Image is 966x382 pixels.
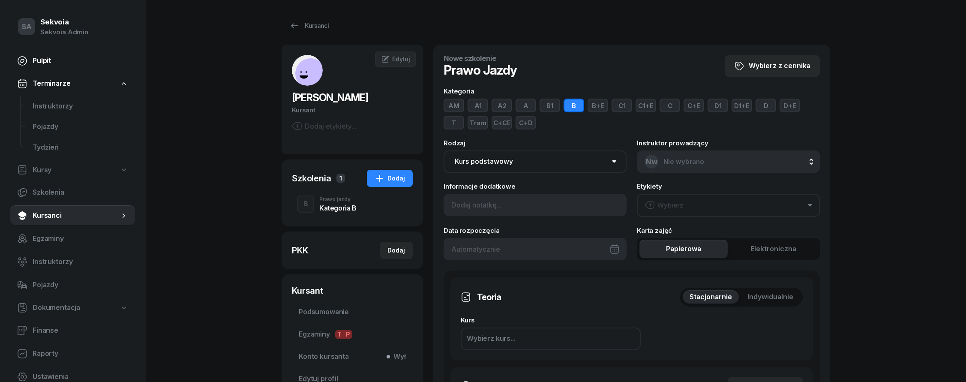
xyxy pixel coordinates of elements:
[33,142,128,153] span: Tydzień
[392,55,410,63] span: Edytuj
[444,99,464,112] button: AM
[292,302,413,322] a: Podsumowanie
[33,55,128,66] span: Pulpit
[683,290,739,304] button: Stacjonarnie
[390,351,406,362] span: Wył
[33,121,128,132] span: Pojazdy
[299,351,406,362] span: Konto kursanta
[292,172,331,184] div: Szkolenia
[319,197,357,202] div: Prawo jazdy
[747,292,793,303] span: Indywidualnie
[40,18,88,26] div: Sekvoia
[10,51,135,71] a: Pulpit
[10,275,135,295] a: Pojazdy
[375,173,405,183] div: Dodaj
[639,240,728,259] button: Papierowa
[725,55,820,77] button: Wybierz z cennika
[564,99,584,112] button: B
[26,96,135,117] a: Instruktorzy
[10,205,135,226] a: Kursanci
[492,99,512,112] button: A2
[10,229,135,249] a: Egzaminy
[10,252,135,272] a: Instruktorzy
[684,99,704,112] button: C+E
[33,233,128,244] span: Egzaminy
[588,99,608,112] button: B+E
[292,285,413,297] div: Kursant
[33,302,80,313] span: Dokumentacja
[289,21,329,31] div: Kursanci
[540,99,560,112] button: B1
[666,244,701,255] span: Papierowa
[297,196,314,213] button: B
[477,290,501,304] h3: Teoria
[26,117,135,137] a: Pojazdy
[33,101,128,112] span: Instruktorzy
[299,307,406,318] span: Podsumowanie
[33,256,128,268] span: Instruktorzy
[375,51,416,67] a: Edytuj
[612,99,632,112] button: C1
[492,116,512,129] button: C+CE
[646,158,657,165] span: Nw
[33,165,51,176] span: Kursy
[299,329,406,340] span: Egzaminy
[33,187,128,198] span: Szkolenia
[10,182,135,203] a: Szkolenia
[10,343,135,364] a: Raporty
[40,27,88,38] div: Sekvoia Admin
[636,99,656,112] button: C1+E
[660,99,680,112] button: C
[33,348,128,359] span: Raporty
[780,99,800,112] button: D+E
[292,192,413,216] button: BPrawo jazdyKategoria B
[645,200,683,211] div: Wybierz
[444,55,517,62] h4: Nowe szkolenie
[26,137,135,158] a: Tydzień
[336,174,345,183] span: 1
[663,157,704,165] span: Nie wybrano
[33,78,70,89] span: Terminarze
[468,99,488,112] button: A1
[380,242,413,259] button: Dodaj
[292,346,413,367] a: Konto kursantaWył
[21,23,32,30] span: SA
[300,197,312,211] div: B
[444,116,464,129] button: T
[367,170,413,187] button: Dodaj
[292,105,413,116] div: Kursant
[10,74,135,93] a: Terminarze
[732,99,752,112] button: D1+E
[729,240,818,259] button: Elektroniczna
[33,210,120,221] span: Kursanci
[444,194,627,216] input: Dodaj notatkę...
[335,330,344,339] span: T
[516,99,536,112] button: A
[387,245,405,256] div: Dodaj
[690,292,732,303] span: Stacjonarnie
[444,62,517,78] h1: Prawo Jazdy
[292,324,413,345] a: EgzaminyTP
[516,116,536,129] button: C+D
[10,160,135,180] a: Kursy
[292,244,308,256] div: PKK
[10,298,135,318] a: Dokumentacja
[467,333,516,344] div: Wybierz kurs...
[749,60,810,72] span: Wybierz z cennika
[708,99,728,112] button: D1
[741,290,800,304] button: Indywidualnie
[282,17,336,34] a: Kursanci
[33,280,128,291] span: Pojazdy
[468,116,488,129] button: Tram
[10,320,135,341] a: Finanse
[344,330,352,339] span: P
[756,99,776,112] button: D
[33,325,128,336] span: Finanse
[637,150,820,173] button: NwNie wybrano
[292,91,368,104] span: [PERSON_NAME]
[637,194,820,217] button: Wybierz
[319,205,357,211] div: Kategoria B
[292,121,357,131] button: Dodaj etykiety...
[750,244,796,255] span: Elektroniczna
